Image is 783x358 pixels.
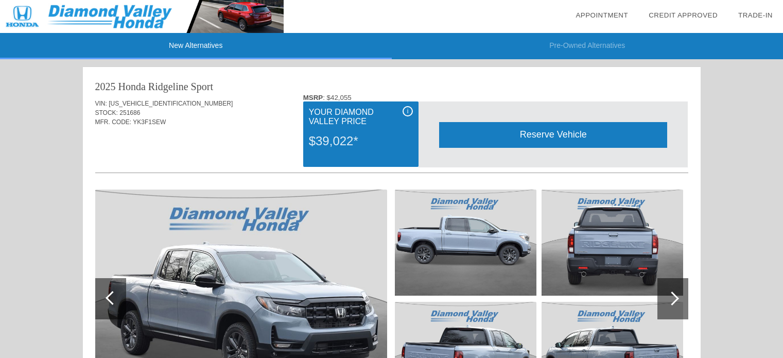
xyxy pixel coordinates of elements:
div: i [403,106,413,116]
div: 2025 Honda Ridgeline [95,79,188,94]
img: 80e5a82a-95c4-4397-a59e-f5bf9b749dac.jpg [542,190,683,296]
img: 548e1fce-4173-4c00-ae73-d1800d3986be.jpg [395,190,536,296]
div: Sport [191,79,213,94]
div: Quoted on [DATE] 9:01:48 PM [95,142,688,159]
b: MSRP [303,94,323,101]
span: 251686 [119,109,140,116]
span: STOCK: [95,109,118,116]
span: [US_VEHICLE_IDENTIFICATION_NUMBER] [109,100,233,107]
div: Reserve Vehicle [439,122,667,147]
div: : $42,055 [303,94,688,101]
a: Trade-In [738,11,773,19]
a: Appointment [576,11,628,19]
div: $39,022* [309,128,413,155]
span: VIN: [95,100,107,107]
span: YK3F1SEW [133,118,166,126]
div: Your Diamond Valley Price [309,106,413,128]
a: Credit Approved [649,11,718,19]
span: MFR. CODE: [95,118,132,126]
